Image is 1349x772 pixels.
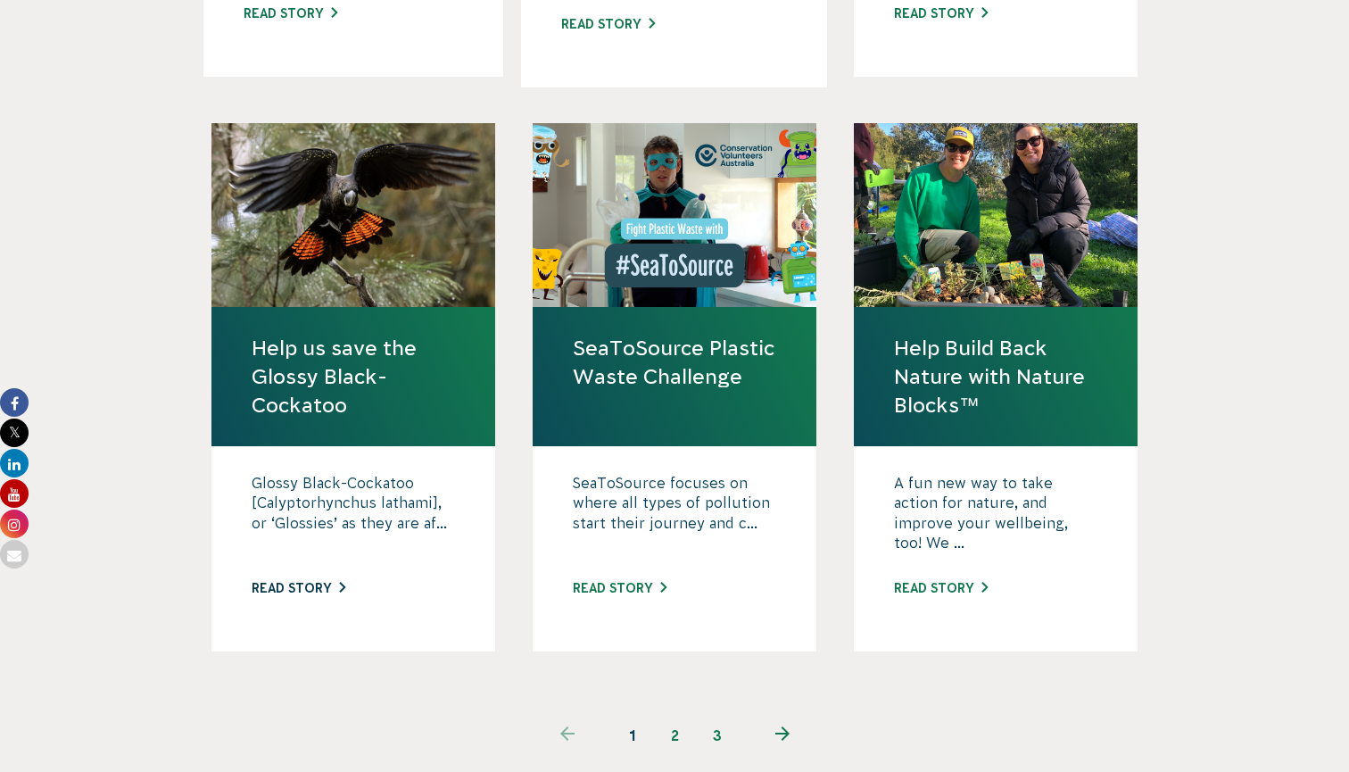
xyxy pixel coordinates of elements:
p: SeaToSource focuses on where all types of pollution start their journey and c... [573,473,776,562]
p: A fun new way to take action for nature, and improve your wellbeing, too! We ... [894,473,1097,562]
a: 3 [696,714,739,757]
a: SeaToSource Plastic Waste Challenge [573,334,776,391]
span: 1 [610,714,653,757]
a: Read story [252,581,345,595]
a: Read story [561,17,655,31]
a: 2 [653,714,696,757]
a: Read story [894,6,988,21]
a: Next page [739,714,825,757]
ul: Pagination [524,714,825,757]
a: Help Build Back Nature with Nature Blocks™ [894,334,1097,420]
p: Glossy Black-Cockatoo [Calyptorhynchus lathami], or ‘Glossies’ as they are af... [252,473,455,562]
a: Read story [894,581,988,595]
a: Help us save the Glossy Black-Cockatoo [252,334,455,420]
a: Read story [573,581,666,595]
a: Read story [244,6,337,21]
